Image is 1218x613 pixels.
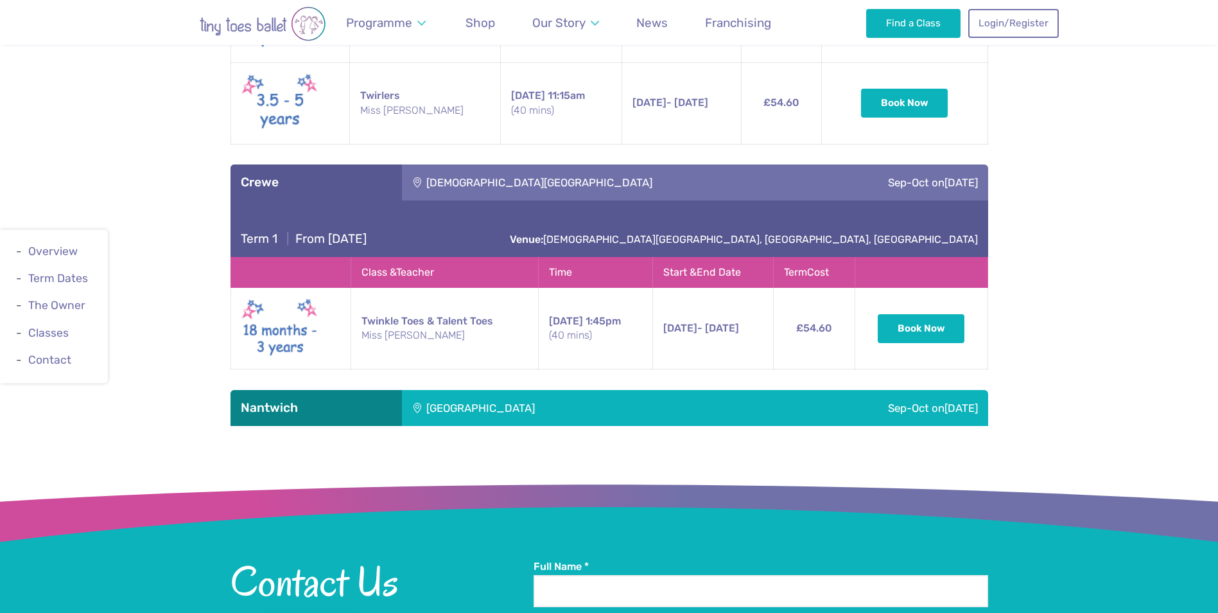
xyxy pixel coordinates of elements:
[349,62,500,144] td: Twirlers
[351,288,539,369] td: Twinkle Toes & Talent Toes
[346,15,412,30] span: Programme
[538,288,652,369] td: 1:45pm
[281,231,295,246] span: |
[538,258,652,288] th: Time
[460,8,501,38] a: Shop
[774,288,855,369] td: £54.60
[968,9,1058,37] a: Login/Register
[526,8,605,38] a: Our Story
[28,353,71,366] a: Contact
[632,96,666,109] span: [DATE]
[28,272,88,285] a: Term Dates
[340,8,432,38] a: Programme
[866,9,961,37] a: Find a Class
[699,8,778,38] a: Franchising
[241,400,392,416] h3: Nantwich
[28,245,78,258] a: Overview
[360,103,490,118] small: Miss [PERSON_NAME]
[361,328,528,342] small: Miss [PERSON_NAME]
[241,231,277,246] span: Term 1
[733,390,988,426] div: Sep-Oct on
[231,560,534,603] h2: Contact Us
[241,175,392,190] h3: Crewe
[28,299,85,312] a: The Owner
[160,6,365,41] img: tiny toes ballet
[636,15,668,30] span: News
[813,164,987,200] div: Sep-Oct on
[944,402,978,414] span: [DATE]
[402,164,813,200] div: [DEMOGRAPHIC_DATA][GEOGRAPHIC_DATA]
[663,322,739,334] span: - [DATE]
[549,328,642,342] small: (40 mins)
[878,314,965,342] button: Book Now
[534,560,988,574] label: Full Name *
[28,326,69,339] a: Classes
[500,62,622,144] td: 11:15am
[632,96,708,109] span: - [DATE]
[241,231,367,247] h4: From [DATE]
[511,103,611,118] small: (40 mins)
[510,233,978,245] a: Venue:[DEMOGRAPHIC_DATA][GEOGRAPHIC_DATA], [GEOGRAPHIC_DATA], [GEOGRAPHIC_DATA]
[241,296,318,361] img: Twinkle & Talent toes (New May 2025)
[652,258,774,288] th: Start & End Date
[663,322,697,334] span: [DATE]
[510,233,543,245] strong: Venue:
[511,89,545,102] span: [DATE]
[532,15,586,30] span: Our Story
[241,71,318,136] img: Twirlers New (May 2025)
[351,258,539,288] th: Class & Teacher
[549,315,583,327] span: [DATE]
[944,176,978,189] span: [DATE]
[465,15,495,30] span: Shop
[705,15,771,30] span: Franchising
[774,258,855,288] th: Term Cost
[402,390,733,426] div: [GEOGRAPHIC_DATA]
[741,62,821,144] td: £54.60
[631,8,674,38] a: News
[861,89,948,117] button: Book Now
